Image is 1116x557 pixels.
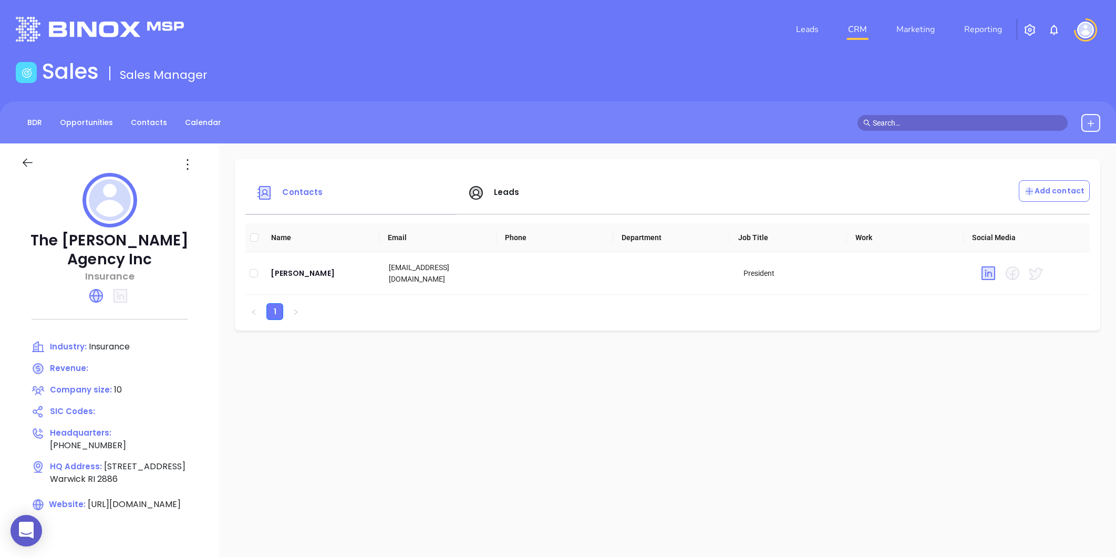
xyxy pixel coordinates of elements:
[792,19,823,40] a: Leads
[32,499,86,510] span: Website:
[892,19,939,40] a: Marketing
[263,223,379,252] th: Name
[1048,24,1060,36] img: iconNotification
[50,427,111,438] span: Headquarters:
[21,269,198,283] p: Insurance
[50,341,87,352] span: Industry:
[50,460,185,485] span: [STREET_ADDRESS] Warwick RI 2886
[497,223,613,252] th: Phone
[50,461,102,472] span: HQ Address:
[863,119,871,127] span: search
[245,303,262,320] button: left
[21,114,48,131] a: BDR
[613,223,730,252] th: Department
[54,114,119,131] a: Opportunities
[179,114,228,131] a: Calendar
[847,223,964,252] th: Work
[21,231,198,269] p: The [PERSON_NAME] Agency Inc
[287,303,304,320] button: right
[282,187,323,198] span: Contacts
[960,19,1006,40] a: Reporting
[125,114,173,131] a: Contacts
[266,303,283,320] li: 1
[42,59,99,84] h1: Sales
[735,252,853,295] td: President
[50,363,88,374] span: Revenue:
[730,223,846,252] th: Job Title
[50,384,112,395] span: Company size:
[873,117,1062,129] input: Search…
[287,303,304,320] li: Next Page
[1024,24,1036,36] img: iconSetting
[494,187,520,198] span: Leads
[16,17,184,42] img: logo
[245,303,262,320] li: Previous Page
[271,267,372,280] a: [PERSON_NAME]
[50,439,126,451] span: [PHONE_NUMBER]
[114,384,122,396] span: 10
[380,252,499,295] td: [EMAIL_ADDRESS][DOMAIN_NAME]
[293,309,299,315] span: right
[1024,185,1084,197] p: Add contact
[844,19,871,40] a: CRM
[379,223,496,252] th: Email
[251,309,257,315] span: left
[267,304,283,319] a: 1
[89,341,130,353] span: Insurance
[964,223,1080,252] th: Social Media
[120,67,208,83] span: Sales Manager
[82,173,137,228] img: profile logo
[88,498,181,510] span: [URL][DOMAIN_NAME]
[1077,22,1094,38] img: user
[50,406,95,417] span: SIC Codes:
